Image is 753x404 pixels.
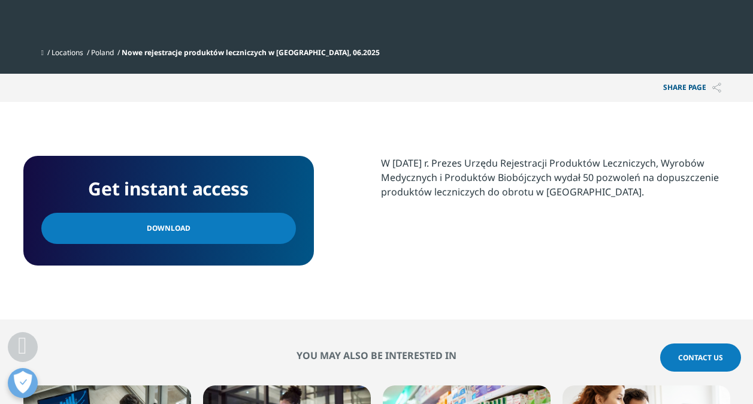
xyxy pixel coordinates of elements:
span: Nowe rejestracje produktów leczniczych w [GEOGRAPHIC_DATA], 06.2025 [122,47,380,58]
a: Download [41,213,296,244]
a: Contact Us [660,343,741,372]
h4: Get instant access [41,174,296,204]
h2: You may also be interested in [23,349,730,361]
button: Share PAGEShare PAGE [654,74,730,102]
button: Open Preferences [8,368,38,398]
img: Share PAGE [712,83,721,93]
span: Contact Us [678,352,723,363]
a: Poland [91,47,114,58]
span: Download [147,222,190,235]
p: W [DATE] r. Prezes Urzędu Rejestracji Produktów Leczniczych, Wyrobów Medycznych i Produktów Biobó... [381,156,730,208]
p: Share PAGE [654,74,730,102]
a: Locations [52,47,83,58]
